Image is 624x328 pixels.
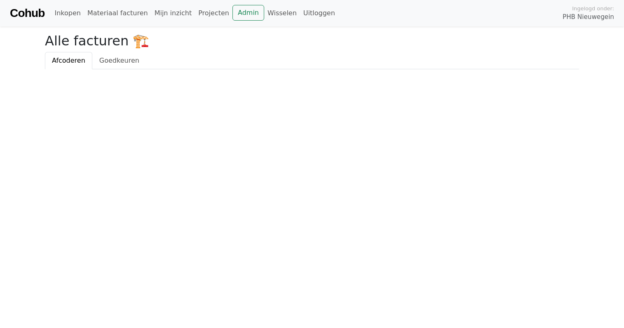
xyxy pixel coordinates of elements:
span: Goedkeuren [99,57,139,64]
a: Goedkeuren [92,52,146,69]
a: Admin [232,5,264,21]
a: Wisselen [264,5,300,21]
span: Afcoderen [52,57,85,64]
a: Afcoderen [45,52,92,69]
a: Cohub [10,3,45,23]
a: Inkopen [51,5,84,21]
a: Mijn inzicht [151,5,195,21]
h2: Alle facturen 🏗️ [45,33,579,49]
span: Ingelogd onder: [572,5,614,12]
span: PHB Nieuwegein [563,12,614,22]
a: Projecten [195,5,232,21]
a: Materiaal facturen [84,5,151,21]
a: Uitloggen [300,5,338,21]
